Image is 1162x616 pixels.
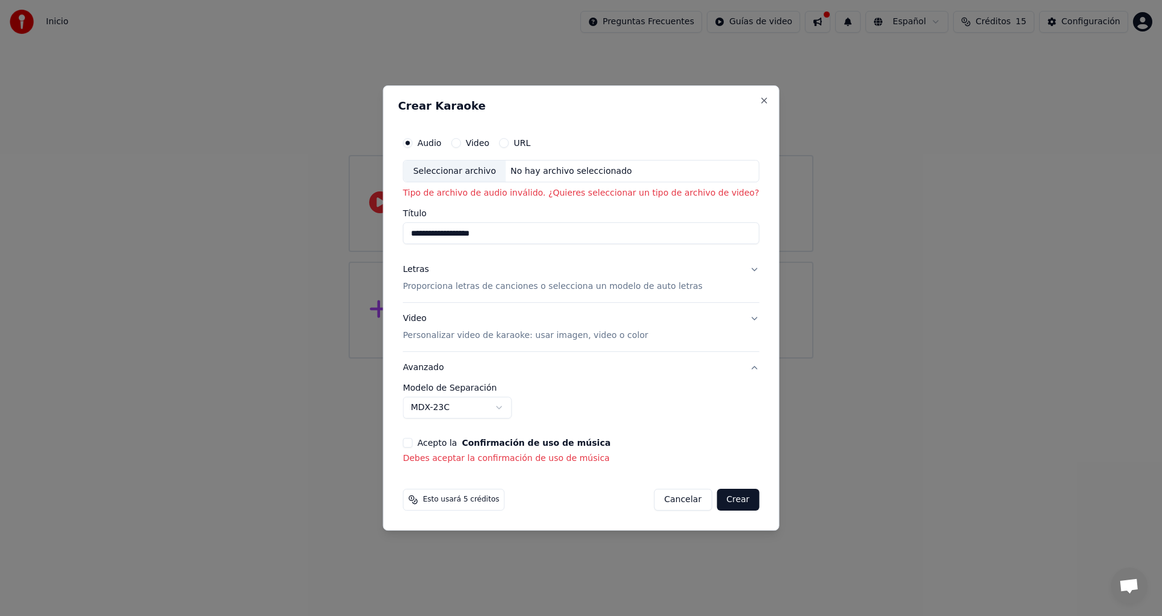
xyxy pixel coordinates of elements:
p: Debes aceptar la confirmación de uso de música [403,452,760,465]
p: Tipo de archivo de audio inválido. ¿Quieres seleccionar un tipo de archivo de video? [403,188,760,200]
div: Seleccionar archivo [404,161,506,182]
button: VideoPersonalizar video de karaoke: usar imagen, video o color [403,303,760,352]
div: No hay archivo seleccionado [505,165,637,177]
div: Video [403,313,648,342]
label: Video [465,139,489,147]
h2: Crear Karaoke [398,101,764,111]
label: Acepto la [418,439,611,447]
button: Crear [717,489,759,511]
div: Letras [403,264,429,276]
button: LetrasProporciona letras de canciones o selecciona un modelo de auto letras [403,254,760,303]
label: URL [514,139,531,147]
label: Título [403,210,760,218]
label: Modelo de Separación [403,383,760,392]
label: Audio [418,139,442,147]
p: Proporciona letras de canciones o selecciona un modelo de auto letras [403,281,703,293]
button: Cancelar [654,489,712,511]
span: Esto usará 5 créditos [423,495,499,505]
p: Personalizar video de karaoke: usar imagen, video o color [403,330,648,342]
button: Acepto la [462,439,611,447]
div: Avanzado [403,383,760,428]
button: Avanzado [403,352,760,383]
